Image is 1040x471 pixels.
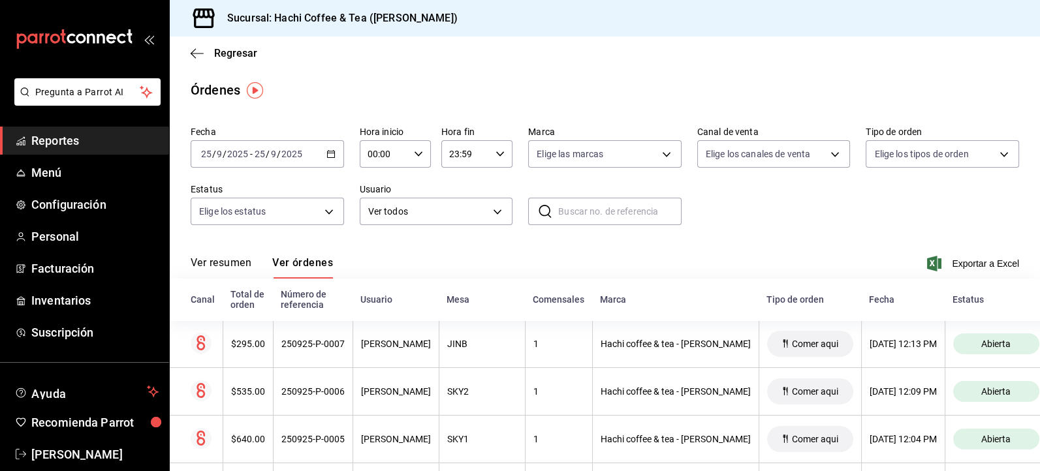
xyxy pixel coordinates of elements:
[870,386,937,397] div: [DATE] 12:09 PM
[212,149,216,159] span: /
[281,149,303,159] input: ----
[223,149,227,159] span: /
[447,434,517,444] div: SKY1
[144,34,154,44] button: open_drawer_menu
[199,205,266,218] span: Elige los estatus
[706,147,810,160] span: Elige los canales de venta
[787,339,843,349] span: Comer aqui
[191,47,257,59] button: Regresar
[601,339,751,349] div: Hachi coffee & tea - [PERSON_NAME]
[277,149,281,159] span: /
[250,149,253,159] span: -
[533,339,584,349] div: 1
[9,95,161,108] a: Pregunta a Parrot AI
[930,256,1019,271] button: Exportar a Excel
[558,198,682,224] input: Buscar no. de referencia
[953,294,1039,305] div: Estatus
[191,185,344,194] label: Estatus
[31,132,159,149] span: Reportes
[447,339,517,349] div: JINB
[231,434,265,444] div: $640.00
[31,196,159,213] span: Configuración
[31,164,159,181] span: Menú
[533,294,584,305] div: Comensales
[601,386,751,397] div: Hachi coffee & tea - [PERSON_NAME]
[191,294,215,305] div: Canal
[361,386,431,397] div: [PERSON_NAME]
[866,127,1019,136] label: Tipo de orden
[31,324,159,341] span: Suscripción
[976,434,1016,444] span: Abierta
[870,434,937,444] div: [DATE] 12:04 PM
[874,147,968,160] span: Elige los tipos de orden
[191,256,333,279] div: navigation tabs
[537,147,603,160] span: Elige las marcas
[272,256,333,279] button: Ver órdenes
[361,434,431,444] div: [PERSON_NAME]
[697,127,851,136] label: Canal de venta
[281,289,345,310] div: Número de referencia
[787,386,843,397] span: Comer aqui
[533,386,584,397] div: 1
[214,47,257,59] span: Regresar
[35,85,140,99] span: Pregunta a Parrot AI
[231,339,265,349] div: $295.00
[528,127,682,136] label: Marca
[270,149,277,159] input: --
[533,434,584,444] div: 1
[217,10,458,26] h3: Sucursal: Hachi Coffee & Tea ([PERSON_NAME])
[281,386,345,397] div: 250925-P-0006
[191,80,240,100] div: Órdenes
[191,127,344,136] label: Fecha
[870,339,937,349] div: [DATE] 12:13 PM
[601,434,751,444] div: Hachi coffee & tea - [PERSON_NAME]
[31,446,159,463] span: [PERSON_NAME]
[976,386,1016,397] span: Abierta
[266,149,270,159] span: /
[247,82,263,99] img: Tooltip marker
[361,339,431,349] div: [PERSON_NAME]
[600,294,751,305] div: Marca
[230,289,265,310] div: Total de orden
[31,228,159,245] span: Personal
[227,149,249,159] input: ----
[447,294,517,305] div: Mesa
[31,414,159,431] span: Recomienda Parrot
[14,78,161,106] button: Pregunta a Parrot AI
[231,386,265,397] div: $535.00
[281,339,345,349] div: 250925-P-0007
[281,434,345,444] div: 250925-P-0005
[31,260,159,277] span: Facturación
[200,149,212,159] input: --
[368,205,489,219] span: Ver todos
[441,127,512,136] label: Hora fin
[31,384,142,399] span: Ayuda
[869,294,937,305] div: Fecha
[976,339,1016,349] span: Abierta
[360,127,431,136] label: Hora inicio
[447,386,517,397] div: SKY2
[360,185,513,194] label: Usuario
[360,294,431,305] div: Usuario
[31,292,159,309] span: Inventarios
[191,256,251,279] button: Ver resumen
[254,149,266,159] input: --
[216,149,223,159] input: --
[787,434,843,444] span: Comer aqui
[766,294,853,305] div: Tipo de orden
